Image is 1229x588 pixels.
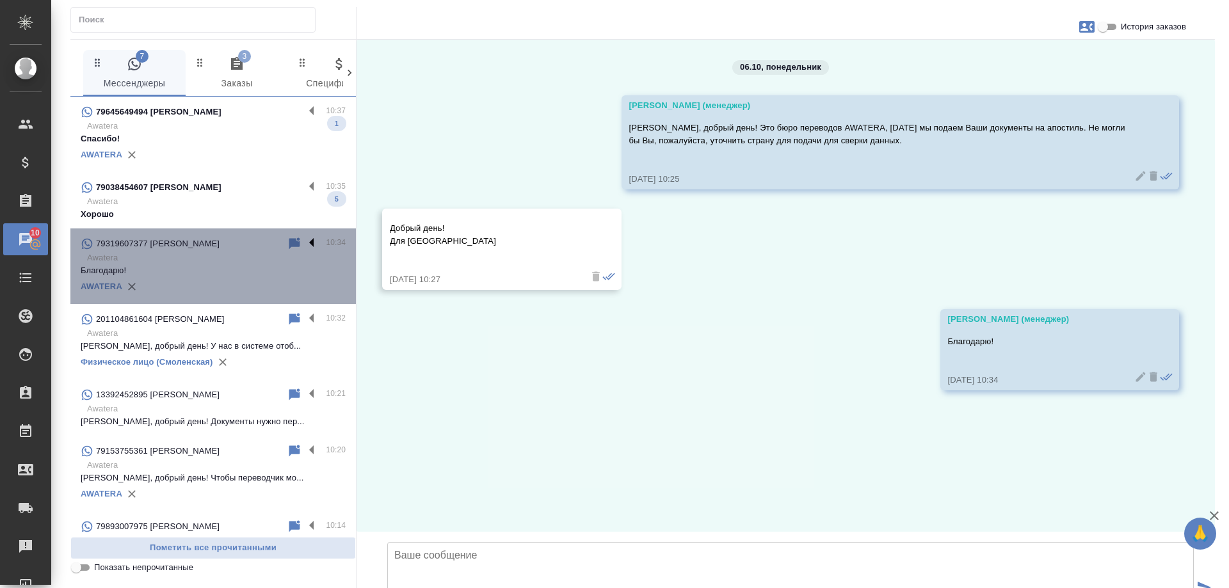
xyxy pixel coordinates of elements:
[87,459,346,472] p: Awatera
[81,282,122,291] a: AWATERA
[326,387,346,400] p: 10:21
[96,445,220,457] p: 79153755361 [PERSON_NAME]
[77,541,349,555] span: Пометить все прочитанными
[87,195,346,208] p: Awatera
[96,106,221,118] p: 79645649494 [PERSON_NAME]
[70,511,356,587] div: 79893007975 [PERSON_NAME]10:14AwateraПодготовили расчет по Вашему заказу. Ито...AWATERA
[629,173,1135,186] div: [DATE] 10:25
[213,353,232,372] button: Удалить привязку
[96,313,224,326] p: 201104861604 [PERSON_NAME]
[327,193,346,205] span: 5
[122,484,141,504] button: Удалить привязку
[3,223,48,255] a: 10
[296,56,309,68] svg: Зажми и перетащи, чтобы поменять порядок вкладок
[287,387,302,402] div: Пометить непрочитанным
[96,388,220,401] p: 13392452895 [PERSON_NAME]
[79,11,315,29] input: Поиск
[70,172,356,228] div: 79038454607 [PERSON_NAME]10:35AwateraХорошо5
[87,251,346,264] p: Awatera
[96,237,220,250] p: 79319607377 [PERSON_NAME]
[81,264,346,277] p: Благодарю!
[81,357,213,367] a: Физическое лицо (Смоленская)
[194,56,206,68] svg: Зажми и перетащи, чтобы поменять порядок вкладок
[87,534,346,547] p: Awatera
[287,236,302,251] div: Пометить непрочитанным
[70,379,356,436] div: 13392452895 [PERSON_NAME]10:21Awatera[PERSON_NAME], добрый день! Документы нужно пер...
[87,120,346,132] p: Awatera
[81,472,346,484] p: [PERSON_NAME], добрый день! Чтобы переводчик мо...
[81,150,122,159] a: AWATERA
[326,519,346,532] p: 10:14
[326,236,346,249] p: 10:34
[81,132,346,145] p: Спасибо!
[326,312,346,324] p: 10:32
[1072,12,1102,42] button: Заявки
[87,402,346,415] p: Awatera
[81,489,122,498] a: AWATERA
[87,327,346,340] p: Awatera
[629,99,1135,112] div: [PERSON_NAME] (менеджер)
[948,374,1135,386] div: [DATE] 10:34
[740,61,821,74] p: 06.10, понедельник
[96,520,220,533] p: 79893007975 [PERSON_NAME]
[70,537,356,559] button: Пометить все прочитанными
[70,228,356,304] div: 79319607377 [PERSON_NAME]10:34AwateraБлагодарю!AWATERA
[326,180,346,193] p: 10:35
[23,226,47,239] span: 10
[287,312,302,327] div: Пометить непрочитанным
[238,50,251,63] span: 3
[327,117,346,130] span: 1
[296,56,383,91] span: Спецификации
[91,56,178,91] span: Мессенджеры
[81,415,346,428] p: [PERSON_NAME], добрый день! Документы нужно пер...
[81,340,346,353] p: [PERSON_NAME], добрый день! У нас в системе отоб...
[629,122,1135,147] p: [PERSON_NAME], добрый день! Это бюро переводов AWATERA, [DATE] мы подаем Ваши документы на апости...
[96,181,221,194] p: 79038454607 [PERSON_NAME]
[122,277,141,296] button: Удалить привязку
[287,443,302,459] div: Пометить непрочитанным
[193,56,280,91] span: Заказы
[1121,20,1186,33] span: История заказов
[390,222,577,248] p: Добрый день! Для [GEOGRAPHIC_DATA]
[81,208,346,221] p: Хорошо
[70,97,356,172] div: 79645649494 [PERSON_NAME]10:37AwateraСпасибо!1AWATERA
[948,335,1135,348] p: Благодарю!
[326,104,346,117] p: 10:37
[136,50,149,63] span: 7
[948,313,1135,326] div: [PERSON_NAME] (менеджер)
[1184,518,1216,550] button: 🙏
[287,519,302,534] div: Пометить непрочитанным
[70,436,356,511] div: 79153755361 [PERSON_NAME]10:20Awatera[PERSON_NAME], добрый день! Чтобы переводчик мо...AWATERA
[122,145,141,164] button: Удалить привязку
[70,304,356,379] div: 201104861604 [PERSON_NAME]10:32Awatera[PERSON_NAME], добрый день! У нас в системе отоб...Физическ...
[390,273,577,286] div: [DATE] 10:27
[1189,520,1211,547] span: 🙏
[92,56,104,68] svg: Зажми и перетащи, чтобы поменять порядок вкладок
[94,561,193,574] span: Показать непрочитанные
[326,443,346,456] p: 10:20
